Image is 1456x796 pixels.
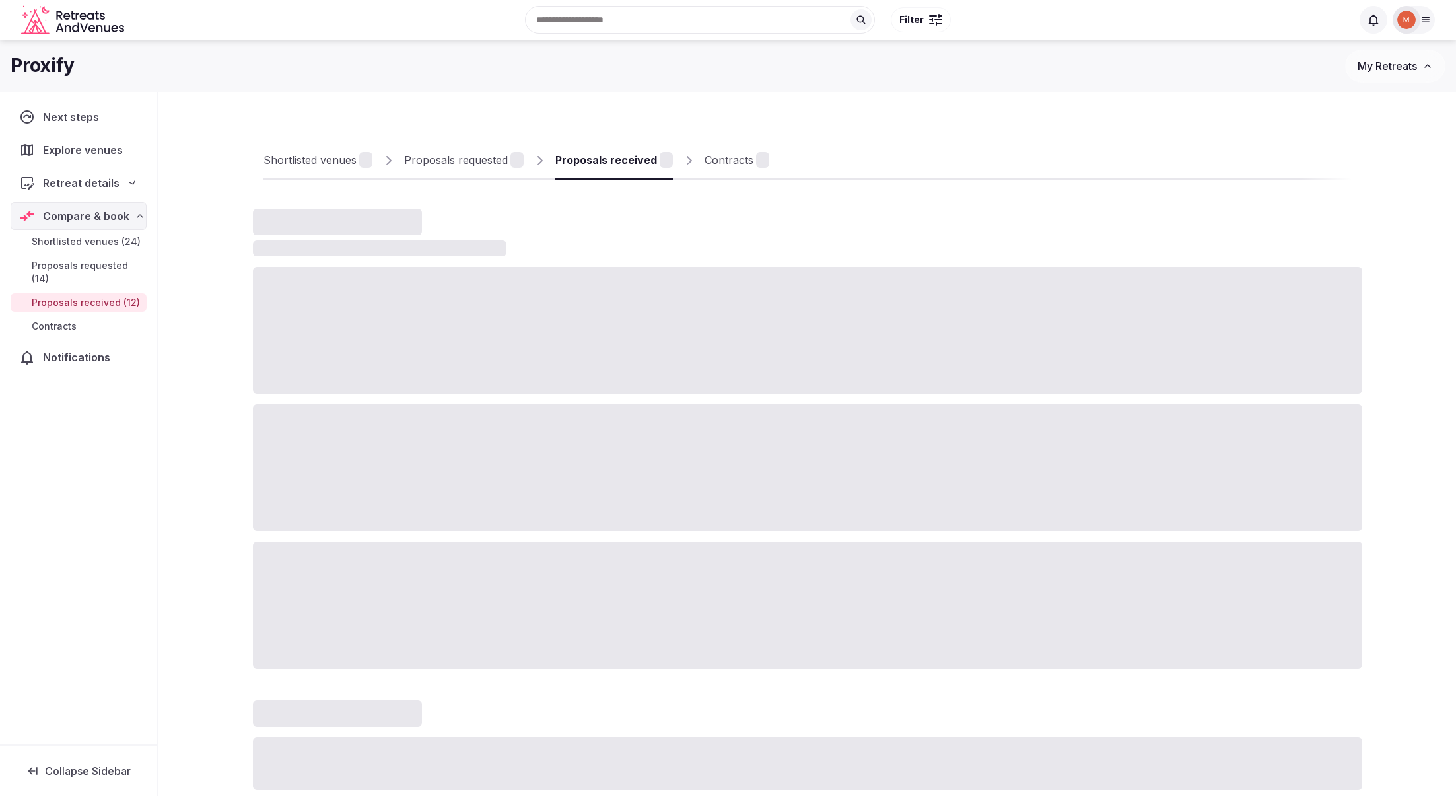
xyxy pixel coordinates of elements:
[11,256,147,288] a: Proposals requested (14)
[263,152,357,168] div: Shortlisted venues
[21,5,127,35] svg: Retreats and Venues company logo
[11,756,147,785] button: Collapse Sidebar
[11,344,147,371] a: Notifications
[11,136,147,164] a: Explore venues
[705,141,769,180] a: Contracts
[555,141,673,180] a: Proposals received
[1397,11,1416,29] img: Mark Fromson
[43,208,129,224] span: Compare & book
[21,5,127,35] a: Visit the homepage
[32,235,141,248] span: Shortlisted venues (24)
[11,317,147,336] a: Contracts
[555,152,657,168] div: Proposals received
[11,103,147,131] a: Next steps
[45,764,131,778] span: Collapse Sidebar
[11,293,147,312] a: Proposals received (12)
[404,141,524,180] a: Proposals requested
[43,175,120,191] span: Retreat details
[705,152,753,168] div: Contracts
[263,141,372,180] a: Shortlisted venues
[32,296,140,309] span: Proposals received (12)
[899,13,924,26] span: Filter
[891,7,951,32] button: Filter
[1358,59,1417,73] span: My Retreats
[32,259,141,285] span: Proposals requested (14)
[11,53,75,79] h1: Proxify
[43,142,128,158] span: Explore venues
[43,349,116,365] span: Notifications
[11,233,147,251] a: Shortlisted venues (24)
[32,320,77,333] span: Contracts
[1345,50,1445,83] button: My Retreats
[43,109,104,125] span: Next steps
[404,152,508,168] div: Proposals requested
